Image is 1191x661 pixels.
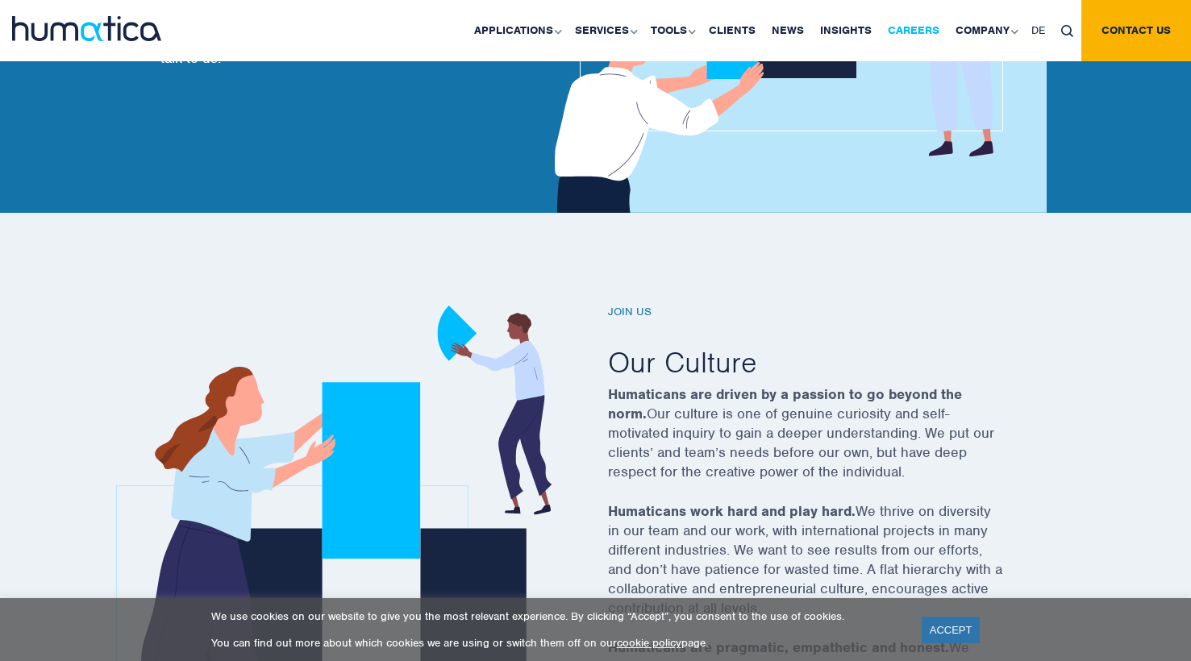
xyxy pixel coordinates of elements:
a: cookie policy [617,636,681,650]
span: DE [1031,23,1045,37]
img: search_icon [1061,25,1073,37]
p: We use cookies on our website to give you the most relevant experience. By clicking “Accept”, you... [211,609,902,623]
p: We thrive on diversity in our team and our work, with international projects in many different in... [608,501,1043,638]
h2: Our Culture [608,343,1043,380]
a: ACCEPT [922,617,981,643]
strong: Humaticans work hard and play hard. [608,502,856,520]
h6: Join us [608,306,1043,319]
img: logo [12,16,161,41]
p: Our culture is one of genuine curiosity and self-motivated inquiry to gain a deeper understanding... [608,385,1043,501]
p: You can find out more about which cookies we are using or switch them off on our page. [211,636,902,650]
strong: Humaticans are driven by a passion to go beyond the norm. [608,385,962,422]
